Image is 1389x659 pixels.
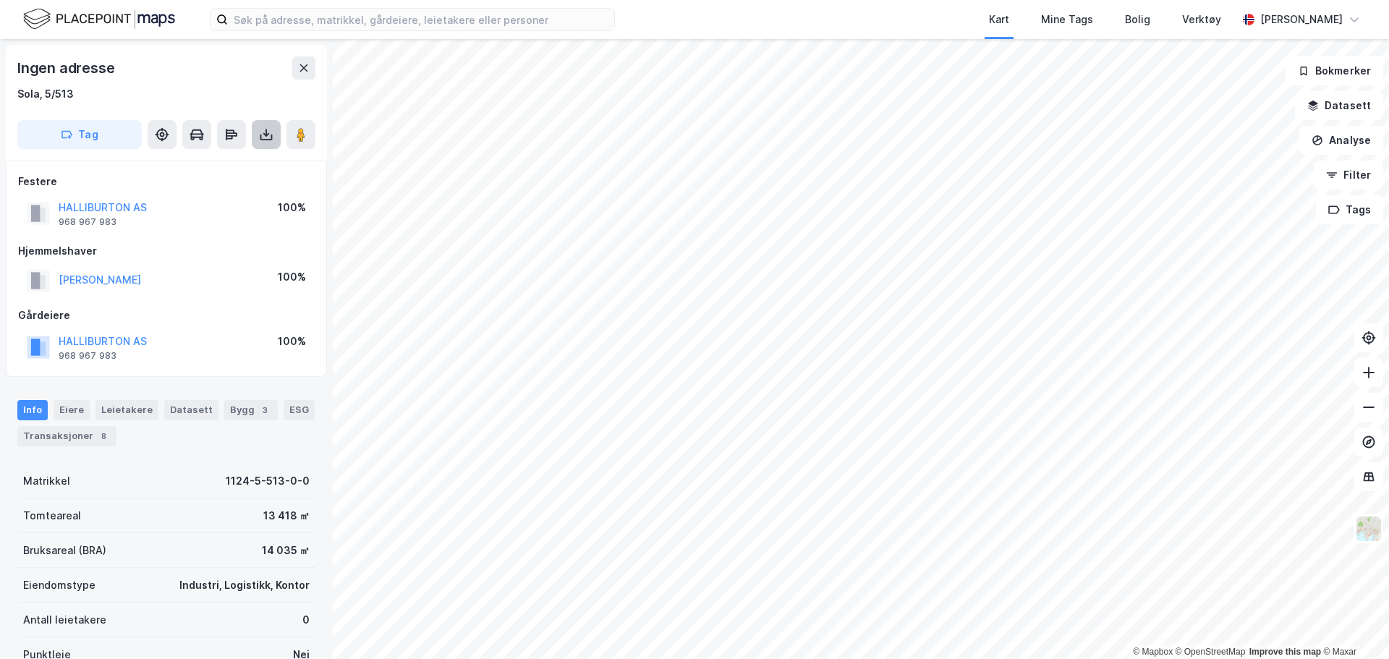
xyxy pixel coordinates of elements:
div: 100% [278,333,306,350]
div: Bruksareal (BRA) [23,542,106,559]
div: 3 [258,403,272,417]
div: 100% [278,268,306,286]
div: Kontrollprogram for chat [1317,590,1389,659]
div: Matrikkel [23,472,70,490]
div: Bygg [224,400,278,420]
div: Festere [18,173,315,190]
div: Gårdeiere [18,307,315,324]
div: Antall leietakere [23,611,106,629]
div: 1124-5-513-0-0 [226,472,310,490]
a: Mapbox [1133,647,1173,657]
div: Verktøy [1182,11,1221,28]
div: 13 418 ㎡ [263,507,310,524]
img: Z [1355,515,1382,543]
a: OpenStreetMap [1176,647,1246,657]
button: Filter [1314,161,1383,190]
div: Datasett [164,400,218,420]
iframe: Chat Widget [1317,590,1389,659]
div: Transaksjoner [17,426,116,446]
div: Tomteareal [23,507,81,524]
div: Sola, 5/513 [17,85,74,103]
div: 8 [96,429,111,443]
div: 968 967 983 [59,350,116,362]
div: Eiendomstype [23,577,95,594]
div: Info [17,400,48,420]
div: 14 035 ㎡ [262,542,310,559]
div: 968 967 983 [59,216,116,228]
button: Analyse [1299,126,1383,155]
div: ESG [284,400,315,420]
div: Industri, Logistikk, Kontor [179,577,310,594]
div: 100% [278,199,306,216]
button: Datasett [1295,91,1383,120]
div: Leietakere [95,400,158,420]
img: logo.f888ab2527a4732fd821a326f86c7f29.svg [23,7,175,32]
div: Eiere [54,400,90,420]
div: Ingen adresse [17,56,117,80]
input: Søk på adresse, matrikkel, gårdeiere, leietakere eller personer [228,9,614,30]
a: Improve this map [1249,647,1321,657]
div: Kart [989,11,1009,28]
div: Bolig [1125,11,1150,28]
div: Mine Tags [1041,11,1093,28]
div: 0 [302,611,310,629]
div: [PERSON_NAME] [1260,11,1343,28]
div: Hjemmelshaver [18,242,315,260]
button: Tag [17,120,142,149]
button: Tags [1316,195,1383,224]
button: Bokmerker [1286,56,1383,85]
